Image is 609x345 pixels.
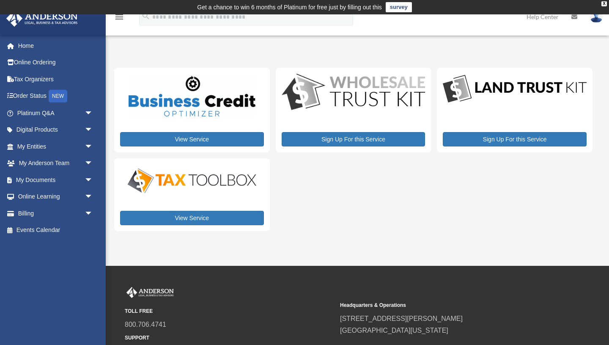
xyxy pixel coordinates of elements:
[85,138,101,155] span: arrow_drop_down
[443,74,587,105] img: LandTrust_lgo-1.jpg
[120,132,264,146] a: View Service
[6,105,106,121] a: Platinum Q&Aarrow_drop_down
[282,132,425,146] a: Sign Up For this Service
[49,90,67,102] div: NEW
[85,188,101,206] span: arrow_drop_down
[197,2,382,12] div: Get a chance to win 6 months of Platinum for free just by filling out this
[114,15,124,22] a: menu
[6,188,106,205] a: Online Learningarrow_drop_down
[85,121,101,139] span: arrow_drop_down
[6,171,106,188] a: My Documentsarrow_drop_down
[120,211,264,225] a: View Service
[85,155,101,172] span: arrow_drop_down
[125,321,166,328] a: 800.706.4741
[6,138,106,155] a: My Entitiesarrow_drop_down
[6,205,106,222] a: Billingarrow_drop_down
[125,307,334,316] small: TOLL FREE
[601,1,607,6] div: close
[386,2,412,12] a: survey
[125,287,176,298] img: Anderson Advisors Platinum Portal
[114,12,124,22] i: menu
[282,74,425,112] img: WS-Trust-Kit-lgo-1.jpg
[6,121,101,138] a: Digital Productsarrow_drop_down
[340,301,549,310] small: Headquarters & Operations
[6,71,106,88] a: Tax Organizers
[6,37,106,54] a: Home
[125,334,334,342] small: SUPPORT
[4,10,80,27] img: Anderson Advisors Platinum Portal
[6,88,106,105] a: Order StatusNEW
[141,11,151,21] i: search
[85,105,101,122] span: arrow_drop_down
[340,315,463,322] a: [STREET_ADDRESS][PERSON_NAME]
[6,54,106,71] a: Online Ordering
[85,171,101,189] span: arrow_drop_down
[443,132,587,146] a: Sign Up For this Service
[590,11,603,23] img: User Pic
[6,155,106,172] a: My Anderson Teamarrow_drop_down
[85,205,101,222] span: arrow_drop_down
[340,327,448,334] a: [GEOGRAPHIC_DATA][US_STATE]
[6,222,106,239] a: Events Calendar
